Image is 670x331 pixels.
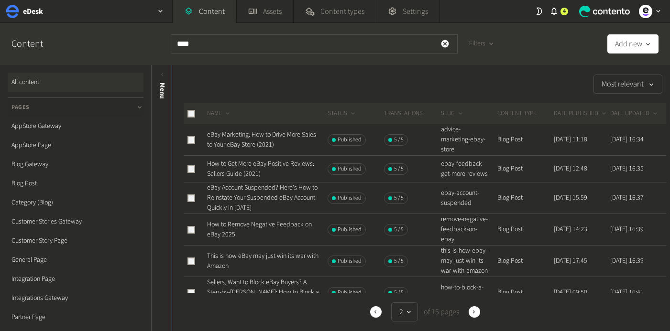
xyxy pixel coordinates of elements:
[440,156,497,182] td: ebay-feedback-get-more-reviews
[461,34,502,53] button: Filters
[207,130,316,149] a: eBay Marketing: How to Drive More Sales to Your eBay Store (2021)
[497,246,553,277] td: Blog Post
[6,5,19,18] img: eDesk
[207,109,231,118] button: NAME
[394,288,404,297] span: 5 / 5
[391,302,418,321] button: 2
[338,257,362,266] span: Published
[593,75,662,94] button: Most relevant
[639,5,652,18] img: Unni Nambiar
[8,250,143,269] a: General Page
[607,34,659,53] button: Add new
[8,269,143,288] a: Integration Page
[610,256,644,266] time: [DATE] 16:39
[8,288,143,308] a: Integrations Gateway
[8,174,143,193] a: Blog Post
[497,103,553,124] th: CONTENT TYPE
[157,83,167,99] span: Menu
[394,257,404,266] span: 5 / 5
[440,214,497,246] td: remove-negative-feedback-on-ebay
[394,165,404,173] span: 5 / 5
[207,220,312,239] a: How to Remove Negative Feedback on eBay 2025
[610,109,659,118] button: DATE UPDATED
[338,136,362,144] span: Published
[328,109,357,118] button: STATUS
[441,109,464,118] button: SLUG
[394,136,404,144] span: 5 / 5
[440,182,497,214] td: ebay-account-suspended
[394,194,404,203] span: 5 / 5
[207,278,319,307] a: Sellers, Want to Block eBay Buyers? A Step-by-[PERSON_NAME]: How to Block a Buyer on eBay (2025)
[338,225,362,234] span: Published
[8,193,143,212] a: Category (Blog)
[497,182,553,214] td: Blog Post
[563,7,566,16] span: 4
[610,164,644,173] time: [DATE] 16:35
[440,124,497,156] td: advice-marketing-ebay-store
[554,109,608,118] button: DATE PUBLISHED
[207,251,319,271] a: This is how eBay may just win its war with Amazon
[8,73,143,92] a: All content
[610,135,644,144] time: [DATE] 16:34
[497,277,553,309] td: Blog Post
[23,6,43,17] h2: eDesk
[610,224,644,234] time: [DATE] 16:39
[554,224,587,234] time: [DATE] 14:23
[11,103,30,112] span: Pages
[554,135,587,144] time: [DATE] 11:18
[440,277,497,309] td: how-to-block-a-buyer-ebay
[497,124,553,156] td: Blog Post
[338,165,362,173] span: Published
[8,308,143,327] a: Partner Page
[8,136,143,155] a: AppStore Page
[384,103,440,124] th: Translations
[497,156,553,182] td: Blog Post
[440,246,497,277] td: this-is-how-ebay-may-just-win-its-war-with-amazon
[8,231,143,250] a: Customer Story Page
[610,288,644,297] time: [DATE] 16:41
[394,225,404,234] span: 5 / 5
[8,155,143,174] a: Blog Gateway
[422,306,459,318] span: of 15 pages
[8,212,143,231] a: Customer Stories Gateway
[554,164,587,173] time: [DATE] 12:48
[610,193,644,203] time: [DATE] 16:37
[11,37,65,51] h2: Content
[497,214,553,246] td: Blog Post
[469,39,485,49] span: Filters
[320,6,364,17] span: Content types
[338,194,362,203] span: Published
[8,117,143,136] a: AppStore Gateway
[403,6,428,17] span: Settings
[338,288,362,297] span: Published
[207,159,314,179] a: How to Get More eBay Positive Reviews: Sellers Guide (2021)
[554,256,587,266] time: [DATE] 17:45
[207,183,318,213] a: eBay Account Suspended? Here's How to Reinstate Your Suspended eBay Account Quickly in [DATE]
[554,288,587,297] time: [DATE] 09:50
[554,193,587,203] time: [DATE] 15:59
